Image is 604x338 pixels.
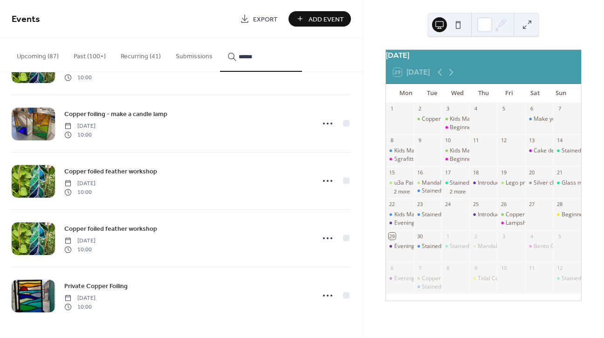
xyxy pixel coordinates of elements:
a: Export [233,11,285,27]
span: Events [12,10,40,28]
div: 7 [556,105,563,112]
span: Copper foiling - make a candle lamp [64,110,167,119]
div: Mandala/Dot Art Painting - Craft4life [478,242,572,250]
div: Sgrafitto - stained glass painting [394,155,478,163]
div: 13 [528,137,535,144]
div: 9 [417,137,424,144]
div: 6 [528,105,535,112]
div: u3a Painting group [386,179,414,187]
div: 9 [472,264,479,271]
span: 10:00 [64,73,96,82]
div: Kids Machine Sewing [441,115,469,123]
div: 11 [528,264,535,271]
div: Copper foiled feather workshop [497,211,525,219]
div: Kids Machine Sewing L5 [386,211,414,219]
div: Tidal Collections ([PERSON_NAME]) [478,275,569,283]
button: Past (100+) [66,38,113,71]
div: Stained Glass course [414,187,442,195]
div: Sun [548,84,574,103]
div: Mandala/Dot Art Painting - Craft4life [469,242,497,250]
div: 4 [528,233,535,240]
div: Kids Machine Sewing [441,147,469,155]
div: 1 [444,233,451,240]
div: 29 [389,233,396,240]
span: [DATE] [64,122,96,131]
a: Private Copper Foiling [64,281,128,291]
div: Stained Glass course [422,211,476,219]
div: Wed [445,84,470,103]
button: 2 more [390,187,413,195]
div: Beginners Machine Sewing [441,155,469,163]
span: 10:00 [64,245,96,254]
div: Tidal Collections (Ruth Weaver) [469,275,497,283]
div: 5 [500,105,507,112]
span: Private Copper Foiling [64,282,128,291]
div: 11 [472,137,479,144]
div: u3a Painting group [394,179,443,187]
div: Evening Upholstery [394,219,445,227]
span: [DATE] [64,237,96,245]
div: Tue [419,84,445,103]
div: Thu [471,84,496,103]
div: 17 [444,169,451,176]
div: 8 [444,264,451,271]
div: 22 [389,201,396,208]
div: 12 [500,137,507,144]
div: Cake decorating [534,147,576,155]
div: 3 [500,233,507,240]
div: Cake decorating [525,147,553,155]
div: Sat [522,84,548,103]
div: Introduction to Dressmaking - [PERSON_NAME] [478,179,600,187]
div: Stained Glass [553,275,581,283]
div: 25 [472,201,479,208]
div: Beginners Machine Sewing - full day [553,211,581,219]
div: Introduction to Dressmaking - [PERSON_NAME] [478,211,600,219]
div: 6 [389,264,396,271]
div: 2 [472,233,479,240]
div: 27 [528,201,535,208]
div: 15 [389,169,396,176]
div: 12 [556,264,563,271]
div: Lego printmaking [506,179,551,187]
div: Make your own Japanese Apron [525,115,553,123]
div: 10 [444,137,451,144]
div: Stained Glass course [422,187,476,195]
div: Introduction to Dressmaking - PJ Bottoms [469,179,497,187]
div: Evening Upholstery [386,219,414,227]
span: 10:00 [64,131,96,139]
div: Kids Machine Sewing L5 [394,211,456,219]
div: Lampshade Workshop [506,219,563,227]
span: 10:00 [64,303,96,311]
div: Beginners Machine Sewing [441,124,469,131]
div: Bento Cake Decorating Workshop [525,242,553,250]
div: Stained Glass [562,275,597,283]
div: 4 [472,105,479,112]
div: 19 [500,169,507,176]
div: 16 [417,169,424,176]
div: Mon [393,84,419,103]
div: Mandala/Dot Art Painting - Craft4life [414,179,442,187]
div: Stained Glass - [PERSON_NAME] [450,242,534,250]
div: 28 [556,201,563,208]
div: 7 [417,264,424,271]
button: Add Event [288,11,351,27]
div: 26 [500,201,507,208]
div: Stained Glass course [422,283,476,291]
span: Copper foiled feather workshop [64,224,157,234]
div: Introduction to Dressmaking - PJ Bottoms [469,211,497,219]
button: Recurring (41) [113,38,168,71]
div: Stained Glass [441,179,469,187]
div: Evening Upholstery [394,275,445,283]
div: 24 [444,201,451,208]
div: Kids Machine Sewing L5 [394,147,456,155]
div: Glass mosaic [553,179,581,187]
span: Copper foiled feather workshop [64,167,157,177]
span: Add Event [309,14,344,24]
div: 8 [389,137,396,144]
div: Copper foiled feather workshop [422,275,504,283]
div: 14 [556,137,563,144]
div: Copper foiled feather workshop [422,115,504,123]
div: Stained Glass course [422,242,476,250]
div: Kids Machine Sewing [450,115,504,123]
